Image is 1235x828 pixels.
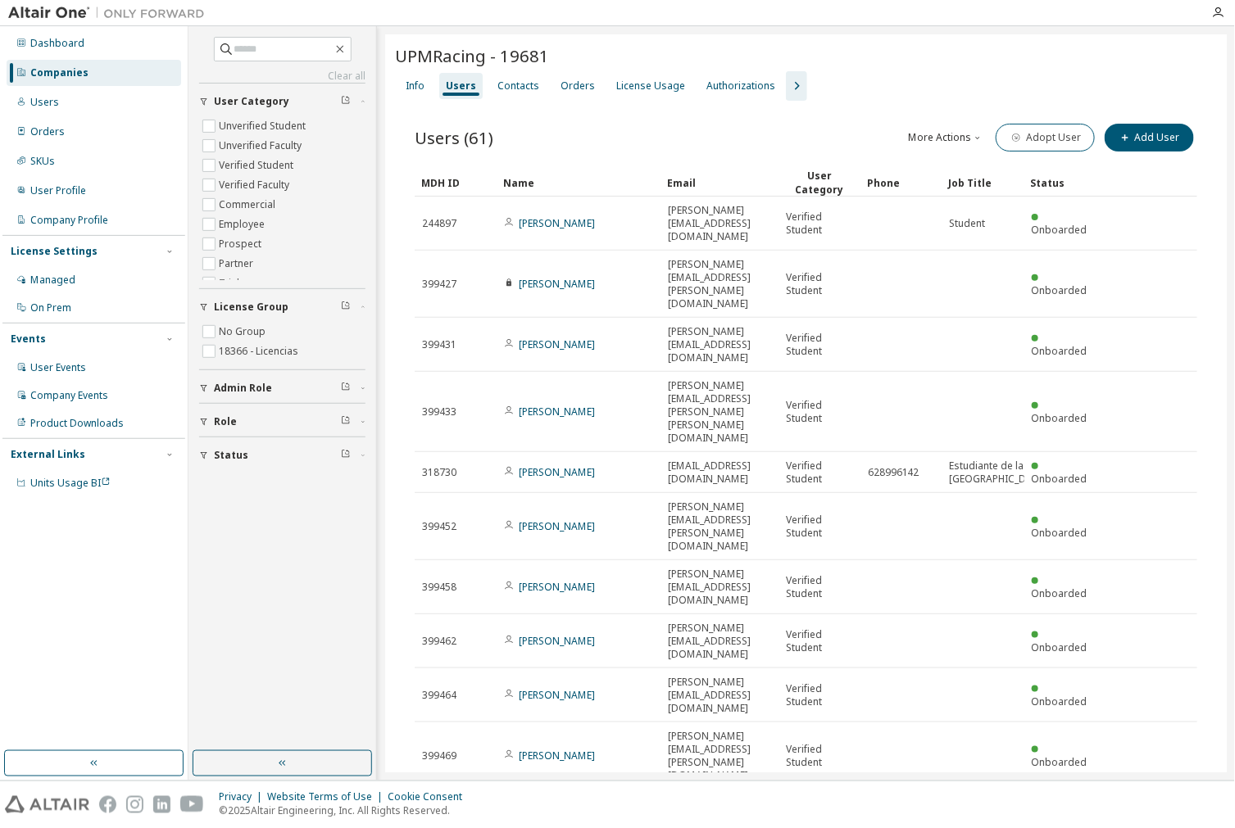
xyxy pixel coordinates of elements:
[11,245,98,258] div: License Settings
[503,170,654,196] div: Name
[199,70,366,83] a: Clear all
[11,448,85,461] div: External Links
[341,415,351,428] span: Clear filter
[219,322,269,342] label: No Group
[219,234,265,254] label: Prospect
[1032,755,1087,769] span: Onboarded
[668,204,771,243] span: [PERSON_NAME][EMAIL_ADDRESS][DOMAIN_NAME]
[30,125,65,138] div: Orders
[214,382,272,395] span: Admin Role
[406,79,425,93] div: Info
[868,466,919,479] span: 628996142
[30,184,86,197] div: User Profile
[199,84,366,120] button: User Category
[5,796,89,813] img: altair_logo.svg
[214,415,237,428] span: Role
[867,170,936,196] div: Phone
[519,216,595,230] a: [PERSON_NAME]
[214,301,288,314] span: License Group
[341,449,351,462] span: Clear filter
[30,66,89,79] div: Companies
[180,796,204,813] img: youtube.svg
[219,274,243,293] label: Trial
[219,116,309,136] label: Unverified Student
[786,332,853,358] span: Verified Student
[1032,472,1087,486] span: Onboarded
[668,325,771,364] span: [PERSON_NAME][EMAIL_ADDRESS][DOMAIN_NAME]
[214,449,248,462] span: Status
[1032,695,1087,708] span: Onboarded
[519,519,595,533] a: [PERSON_NAME]
[446,79,476,93] div: Users
[153,796,170,813] img: linkedin.svg
[99,796,116,813] img: facebook.svg
[668,622,771,661] span: [PERSON_NAME][EMAIL_ADDRESS][DOMAIN_NAME]
[786,574,853,600] span: Verified Student
[1032,586,1087,600] span: Onboarded
[519,337,595,351] a: [PERSON_NAME]
[219,136,305,156] label: Unverified Faculty
[668,676,771,715] span: [PERSON_NAME][EMAIL_ADDRESS][DOMAIN_NAME]
[996,124,1095,152] button: Adopt User
[785,169,854,197] div: User Category
[519,277,595,291] a: [PERSON_NAME]
[949,170,1018,196] div: Job Title
[219,804,472,818] p: © 2025 Altair Engineering, Inc. All Rights Reserved.
[422,338,456,351] span: 399431
[267,791,388,804] div: Website Terms of Use
[422,405,456,419] span: 399433
[199,289,366,325] button: License Group
[422,689,456,702] span: 399464
[668,568,771,607] span: [PERSON_NAME][EMAIL_ADDRESS][DOMAIN_NAME]
[668,258,771,310] span: [PERSON_NAME][EMAIL_ADDRESS][PERSON_NAME][DOMAIN_NAME]
[422,749,456,762] span: 399469
[219,195,279,215] label: Commercial
[616,79,685,93] div: License Usage
[1032,526,1087,540] span: Onboarded
[786,514,853,540] span: Verified Student
[561,79,595,93] div: Orders
[519,580,595,594] a: [PERSON_NAME]
[668,500,771,553] span: [PERSON_NAME][EMAIL_ADDRESS][PERSON_NAME][DOMAIN_NAME]
[519,749,595,762] a: [PERSON_NAME]
[8,5,213,21] img: Altair One
[219,254,257,274] label: Partner
[422,581,456,594] span: 399458
[341,382,351,395] span: Clear filter
[199,404,366,440] button: Role
[497,79,539,93] div: Contacts
[1031,170,1100,196] div: Status
[30,476,111,490] span: Units Usage BI
[30,96,59,109] div: Users
[11,333,46,346] div: Events
[1105,124,1194,152] button: Add User
[219,215,268,234] label: Employee
[519,688,595,702] a: [PERSON_NAME]
[422,278,456,291] span: 399427
[786,628,853,654] span: Verified Student
[199,437,366,473] button: Status
[422,635,456,648] span: 399462
[950,459,1048,486] span: Estudiante de la [GEOGRAPHIC_DATA]
[1032,411,1087,425] span: Onboarded
[30,361,86,374] div: User Events
[415,126,493,149] span: Users (61)
[786,459,853,486] span: Verified Student
[519,465,595,479] a: [PERSON_NAME]
[668,730,771,782] span: [PERSON_NAME][EMAIL_ADDRESS][PERSON_NAME][DOMAIN_NAME]
[786,271,853,297] span: Verified Student
[214,95,289,108] span: User Category
[30,417,124,430] div: Product Downloads
[219,342,302,361] label: 18366 - Licencias
[1032,344,1087,358] span: Onboarded
[786,682,853,708] span: Verified Student
[388,791,472,804] div: Cookie Consent
[30,389,108,402] div: Company Events
[219,156,297,175] label: Verified Student
[30,274,75,287] div: Managed
[341,301,351,314] span: Clear filter
[907,124,986,152] button: More Actions
[667,170,772,196] div: Email
[30,155,55,168] div: SKUs
[668,459,771,486] span: [EMAIL_ADDRESS][DOMAIN_NAME]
